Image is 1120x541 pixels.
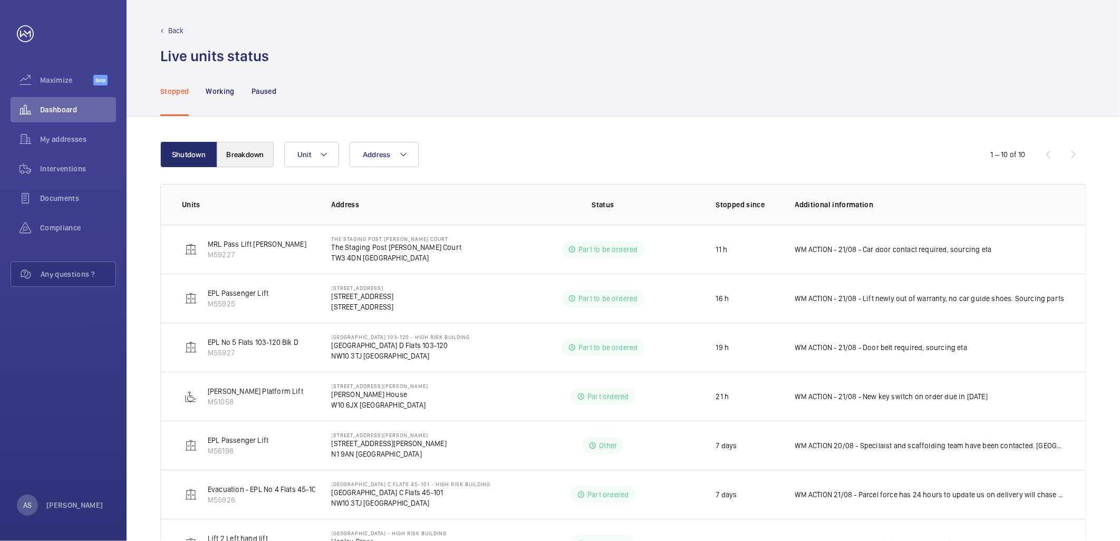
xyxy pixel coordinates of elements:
[332,449,447,459] p: N1 9AN [GEOGRAPHIC_DATA]
[160,86,189,96] p: Stopped
[208,397,303,407] p: M51058
[599,440,617,451] p: Other
[208,249,306,260] p: M59227
[795,293,1065,304] p: WM ACTION - 21/08 - Lift newly out of warranty, no car guide shoes. Sourcing parts
[208,446,268,456] p: M56198
[40,163,116,174] span: Interventions
[716,489,737,500] p: 7 days
[363,150,391,159] span: Address
[332,530,447,536] p: [GEOGRAPHIC_DATA] - High Risk Building
[40,223,116,233] span: Compliance
[185,292,197,305] img: elevator.svg
[208,239,306,249] p: MRL Pass Lift [PERSON_NAME]
[716,391,729,402] p: 21 h
[332,383,429,389] p: [STREET_ADDRESS][PERSON_NAME]
[284,142,339,167] button: Unit
[991,149,1026,160] div: 1 – 10 of 10
[206,86,234,96] p: Working
[208,347,298,358] p: M55927
[332,351,470,361] p: NW10 3TJ [GEOGRAPHIC_DATA]
[185,439,197,452] img: elevator.svg
[208,298,268,309] p: M55925
[217,142,274,167] button: Breakdown
[587,391,629,402] p: Part ordered
[185,390,197,403] img: platform_lift.svg
[208,484,332,495] p: Evacuation - EPL No 4 Flats 45-101 R/h
[350,142,419,167] button: Address
[587,489,629,500] p: Part ordered
[332,481,491,487] p: [GEOGRAPHIC_DATA] C Flats 45-101 - High Risk Building
[716,440,737,451] p: 7 days
[208,386,303,397] p: [PERSON_NAME] Platform Lift
[795,489,1065,500] p: WM ACTION 21/08 - Parcel force has 24 hours to update us on delivery will chase this morning 19/0...
[40,104,116,115] span: Dashboard
[795,199,1065,210] p: Additional information
[578,293,638,304] p: Part to be ordered
[40,134,116,144] span: My addresses
[182,199,315,210] p: Units
[332,340,470,351] p: [GEOGRAPHIC_DATA] D Flats 103-120
[716,293,729,304] p: 16 h
[795,391,988,402] p: WM ACTION - 21/08 - New key switch on order due in [DATE]
[332,199,507,210] p: Address
[716,342,729,353] p: 19 h
[297,150,311,159] span: Unit
[795,342,967,353] p: WM ACTION - 21/08 - Door belt required, sourcing eta
[332,285,394,291] p: [STREET_ADDRESS]
[185,341,197,354] img: elevator.svg
[578,244,638,255] p: Part to be ordered
[168,25,184,36] p: Back
[332,487,491,498] p: [GEOGRAPHIC_DATA] C Flats 45-101
[332,432,447,438] p: [STREET_ADDRESS][PERSON_NAME]
[332,438,447,449] p: [STREET_ADDRESS][PERSON_NAME]
[332,242,462,253] p: The Staging Post [PERSON_NAME] Court
[208,288,268,298] p: EPL Passenger Lift
[208,435,268,446] p: EPL Passenger Lift
[716,199,778,210] p: Stopped since
[252,86,276,96] p: Paused
[332,253,462,263] p: TW3 4DN [GEOGRAPHIC_DATA]
[716,244,728,255] p: 11 h
[332,334,470,340] p: [GEOGRAPHIC_DATA] 103-120 - High Risk Building
[332,498,491,508] p: NW10 3TJ [GEOGRAPHIC_DATA]
[514,199,692,210] p: Status
[46,500,103,510] p: [PERSON_NAME]
[332,400,429,410] p: W10 6JX [GEOGRAPHIC_DATA]
[795,244,992,255] p: WM ACTION - 21/08 - Car door contact required, sourcing eta
[160,46,269,66] h1: Live units status
[208,337,298,347] p: EPL No 5 Flats 103-120 Blk D
[332,302,394,312] p: [STREET_ADDRESS]
[332,291,394,302] p: [STREET_ADDRESS]
[41,269,115,279] span: Any questions ?
[160,142,217,167] button: Shutdown
[208,495,332,505] p: M55926
[332,389,429,400] p: [PERSON_NAME] House
[40,193,116,204] span: Documents
[185,243,197,256] img: elevator.svg
[23,500,32,510] p: AS
[185,488,197,501] img: elevator.svg
[40,75,93,85] span: Maximize
[578,342,638,353] p: Part to be ordered
[93,75,108,85] span: Beta
[332,236,462,242] p: The Staging Post [PERSON_NAME] Court
[795,440,1065,451] p: WM ACTION 20/08 - Specilaist and scaffolding team have been contacted. [GEOGRAPHIC_DATA] 18/08 - ...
